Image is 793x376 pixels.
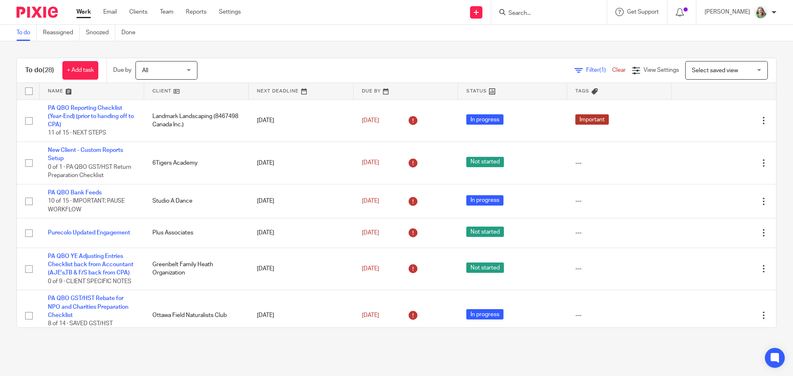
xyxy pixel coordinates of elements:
td: [DATE] [249,99,353,142]
a: PA QBO Bank Feeds [48,190,102,196]
a: Email [103,8,117,16]
td: 6Tigers Academy [144,142,249,184]
td: [DATE] [249,248,353,290]
a: Snoozed [86,25,115,41]
span: [DATE] [362,312,379,318]
a: PA QBO Reporting Checklist (Year-End) (prior to handing off to CPA) [48,105,134,128]
div: --- [575,265,663,273]
a: Clear [612,67,626,73]
span: Get Support [627,9,659,15]
span: Tags [575,89,589,93]
span: [DATE] [362,266,379,272]
a: PA QBO GST/HST Rebate for NPO and Charities Preparation Checklist [48,296,128,318]
a: Reassigned [43,25,80,41]
a: PA QBO YE Adjusting Entries Checklist back from Accountant (AJE's,TB & F/S back from CPA) [48,253,133,276]
td: Landmark Landscaping (8467498 Canada Inc.) [144,99,249,142]
img: Pixie [17,7,58,18]
span: 8 of 14 · SAVED GST/HST REPORTS TO CLIENT FOLDER [48,321,127,335]
span: Not started [466,262,504,273]
span: View Settings [643,67,679,73]
p: Due by [113,66,131,74]
a: To do [17,25,37,41]
p: [PERSON_NAME] [705,8,750,16]
td: Ottawa Field Naturalists Club [144,290,249,341]
a: Clients [129,8,147,16]
span: 10 of 15 · IMPORTANT: PAUSE WORKFLOW [48,198,125,213]
span: Not started [466,157,504,167]
span: Select saved view [692,68,738,73]
span: [DATE] [362,160,379,166]
h1: To do [25,66,54,75]
span: Important [575,114,609,125]
span: [DATE] [362,230,379,236]
span: In progress [466,309,503,319]
span: In progress [466,114,503,125]
span: [DATE] [362,198,379,204]
a: + Add task [62,61,98,80]
span: Not started [466,227,504,237]
span: 0 of 9 · CLIENT SPECIFIC NOTES [48,279,131,284]
td: Studio A Dance [144,184,249,218]
td: [DATE] [249,290,353,341]
div: --- [575,311,663,319]
span: 11 of 15 · NEXT STEPS [48,130,106,136]
td: Greenbelt Family Heath Organization [144,248,249,290]
td: [DATE] [249,184,353,218]
a: New Client - Custom Reports Setup [48,147,123,161]
td: Plus Associates [144,218,249,248]
span: In progress [466,195,503,206]
input: Search [508,10,582,17]
span: All [142,68,148,73]
img: KC%20Photo.jpg [754,6,767,19]
span: (1) [599,67,606,73]
span: 0 of 1 · PA QBO GST/HST Return Preparation Checklist [48,164,131,179]
a: Settings [219,8,241,16]
a: Purecolo Updated Engagement [48,230,130,236]
div: --- [575,229,663,237]
td: [DATE] [249,142,353,184]
span: [DATE] [362,118,379,123]
a: Reports [186,8,207,16]
span: Filter [586,67,612,73]
a: Done [121,25,142,41]
div: --- [575,197,663,205]
a: Work [76,8,91,16]
span: (28) [43,67,54,73]
td: [DATE] [249,218,353,248]
a: Team [160,8,173,16]
div: --- [575,159,663,167]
